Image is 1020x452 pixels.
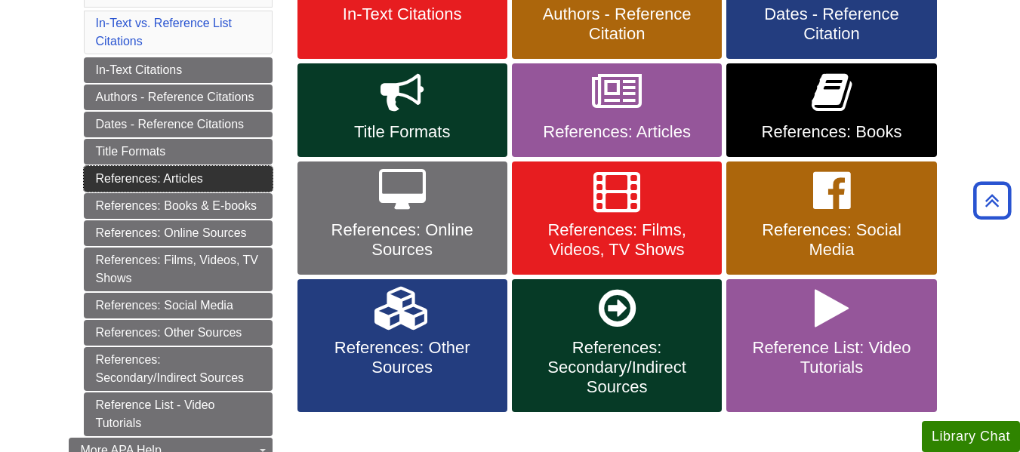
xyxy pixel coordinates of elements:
[523,5,710,44] span: Authors - Reference Citation
[512,279,722,412] a: References: Secondary/Indirect Sources
[512,161,722,275] a: References: Films, Videos, TV Shows
[84,57,273,83] a: In-Text Citations
[309,5,496,24] span: In-Text Citations
[726,161,936,275] a: References: Social Media
[523,122,710,142] span: References: Articles
[726,63,936,157] a: References: Books
[738,220,925,260] span: References: Social Media
[922,421,1020,452] button: Library Chat
[84,248,273,291] a: References: Films, Videos, TV Shows
[968,190,1016,211] a: Back to Top
[84,220,273,246] a: References: Online Sources
[297,279,507,412] a: References: Other Sources
[84,320,273,346] a: References: Other Sources
[84,193,273,219] a: References: Books & E-books
[738,5,925,44] span: Dates - Reference Citation
[523,220,710,260] span: References: Films, Videos, TV Shows
[309,220,496,260] span: References: Online Sources
[297,161,507,275] a: References: Online Sources
[84,166,273,192] a: References: Articles
[84,347,273,391] a: References: Secondary/Indirect Sources
[96,17,233,48] a: In-Text vs. Reference List Citations
[726,279,936,412] a: Reference List: Video Tutorials
[309,122,496,142] span: Title Formats
[297,63,507,157] a: Title Formats
[738,338,925,377] span: Reference List: Video Tutorials
[84,392,273,436] a: Reference List - Video Tutorials
[84,293,273,318] a: References: Social Media
[523,338,710,397] span: References: Secondary/Indirect Sources
[84,85,273,110] a: Authors - Reference Citations
[84,112,273,137] a: Dates - Reference Citations
[512,63,722,157] a: References: Articles
[309,338,496,377] span: References: Other Sources
[84,139,273,165] a: Title Formats
[738,122,925,142] span: References: Books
